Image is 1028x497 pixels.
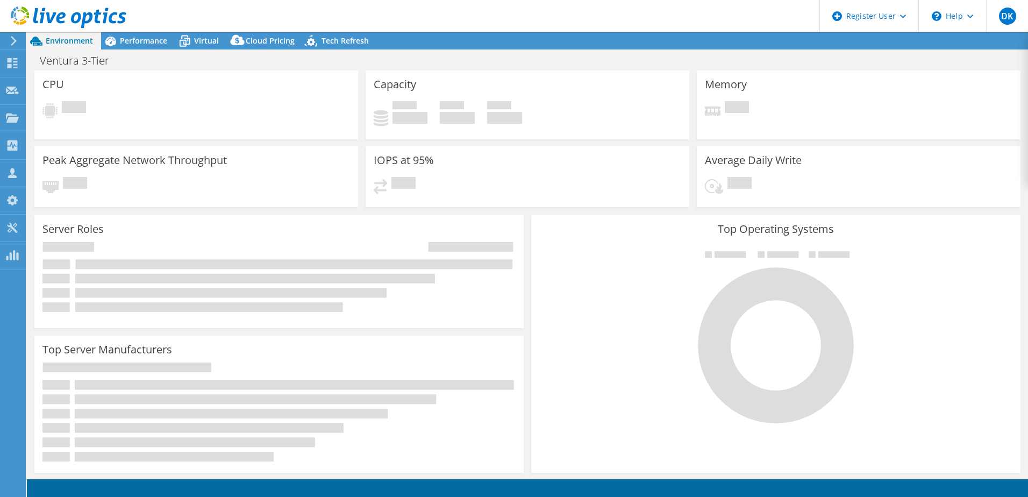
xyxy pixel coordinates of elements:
h1: Ventura 3-Tier [35,55,126,67]
svg: \n [932,11,941,21]
span: Total [487,101,511,112]
span: Free [440,101,464,112]
span: Pending [63,177,87,191]
span: Used [392,101,417,112]
h4: 0 GiB [440,112,475,124]
h3: Server Roles [42,223,104,235]
h3: IOPS at 95% [374,154,434,166]
h3: Capacity [374,79,416,90]
h3: Top Operating Systems [539,223,1012,235]
span: Tech Refresh [322,35,369,46]
h3: Memory [705,79,747,90]
span: DK [999,8,1016,25]
span: Virtual [194,35,219,46]
h4: 0 GiB [392,112,427,124]
h3: CPU [42,79,64,90]
h4: 0 GiB [487,112,522,124]
span: Pending [725,101,749,116]
span: Performance [120,35,167,46]
h3: Average Daily Write [705,154,802,166]
h3: Top Server Manufacturers [42,344,172,356]
span: Pending [727,177,752,191]
span: Pending [391,177,416,191]
span: Environment [46,35,93,46]
span: Pending [62,101,86,116]
span: Cloud Pricing [246,35,295,46]
h3: Peak Aggregate Network Throughput [42,154,227,166]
